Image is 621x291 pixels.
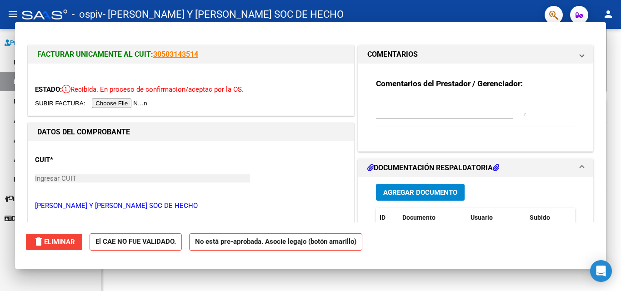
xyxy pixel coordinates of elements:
[7,9,18,20] mat-icon: menu
[402,214,436,221] span: Documento
[103,5,344,25] span: - [PERSON_NAME] Y [PERSON_NAME] SOC DE HECHO
[383,188,457,197] span: Agregar Documento
[399,208,467,227] datatable-header-cell: Documento
[189,233,362,251] strong: No está pre-aprobada. Asocie legajo (botón amarillo)
[5,213,64,223] span: Datos de contacto
[376,208,399,227] datatable-header-cell: ID
[37,50,153,59] span: FACTURAR UNICAMENTE AL CUIT:
[467,208,526,227] datatable-header-cell: Usuario
[376,184,465,201] button: Agregar Documento
[376,79,523,88] strong: Comentarios del Prestador / Gerenciador:
[590,260,612,282] div: Open Intercom Messenger
[571,208,617,227] datatable-header-cell: Acción
[35,85,62,94] span: ESTADO:
[358,159,593,177] mat-expansion-panel-header: DOCUMENTACIÓN RESPALDATORIA
[367,49,418,60] h1: COMENTARIOS
[62,85,244,94] span: Recibida. En proceso de confirmacion/aceptac por la OS.
[380,214,386,221] span: ID
[153,50,198,59] a: 30503143514
[35,201,347,211] p: [PERSON_NAME] Y [PERSON_NAME] SOC DE HECHO
[26,234,82,250] button: Eliminar
[35,155,129,165] p: CUIT
[367,163,499,173] h1: DOCUMENTACIÓN RESPALDATORIA
[358,64,593,151] div: COMENTARIOS
[72,5,103,25] span: - ospiv
[5,38,87,48] span: Prestadores / Proveedores
[5,194,47,204] span: Instructivos
[33,236,44,247] mat-icon: delete
[471,214,493,221] span: Usuario
[530,214,550,221] span: Subido
[603,9,614,20] mat-icon: person
[37,128,130,136] strong: DATOS DEL COMPROBANTE
[526,208,571,227] datatable-header-cell: Subido
[90,233,182,251] strong: El CAE NO FUE VALIDADO.
[33,238,75,246] span: Eliminar
[358,45,593,64] mat-expansion-panel-header: COMENTARIOS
